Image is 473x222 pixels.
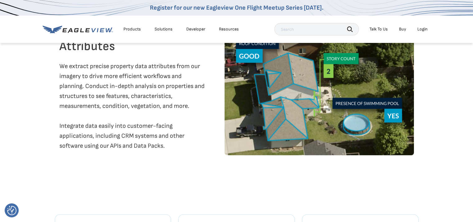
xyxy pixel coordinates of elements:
div: Login [417,26,428,32]
a: Developer [186,26,205,32]
button: Consent Preferences [7,206,16,215]
a: Buy [399,26,406,32]
div: Resources [219,26,239,32]
p: We extract precise property data attributes from our imagery to drive more efficient workflows an... [59,61,205,150]
a: Register for our new Eagleview One Flight Meetup Series [DATE]. [150,4,323,12]
input: Search [274,23,359,35]
div: Products [123,26,141,32]
div: Talk To Us [369,26,388,32]
div: Solutions [155,26,173,32]
img: Revisit consent button [7,206,16,215]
